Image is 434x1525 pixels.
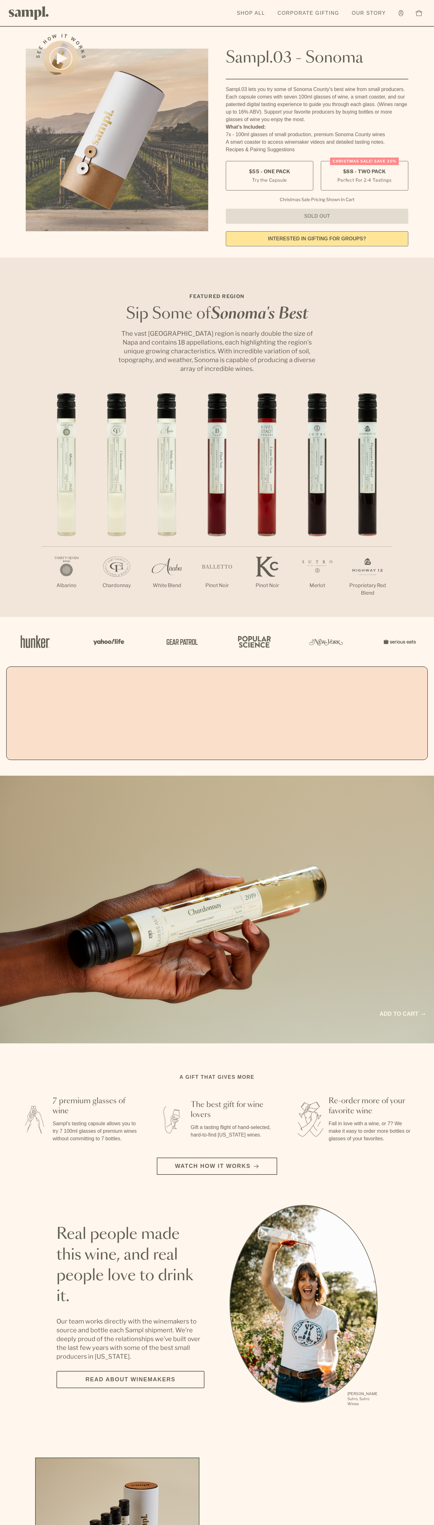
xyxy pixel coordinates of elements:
p: Gift a tasting flight of hand-selected, hard-to-find [US_STATE] wines. [191,1124,276,1139]
button: Watch how it works [157,1158,277,1175]
span: $55 - One Pack [249,168,290,175]
h2: Sip Some of [117,307,317,322]
span: $88 - Two Pack [343,168,386,175]
button: See how it works [43,41,78,76]
small: Perfect For 2-4 Tastings [337,177,391,183]
li: A smart coaster to access winemaker videos and detailed tasting notes. [226,138,408,146]
a: Shop All [234,6,268,20]
p: Chardonnay [92,582,142,589]
li: 7 / 7 [342,393,393,617]
button: Sold Out [226,209,408,224]
p: Proprietary Red Blend [342,582,393,597]
li: 7x - 100ml glasses of small production, premium Sonoma County wines [226,131,408,138]
p: [PERSON_NAME] Sutro, Sutro Wines [347,1391,378,1406]
h2: Real people made this wine, and real people love to drink it. [56,1224,204,1307]
p: Pinot Noir [242,582,292,589]
img: Artboard_4_28b4d326-c26e-48f9-9c80-911f17d6414e_x450.png [235,628,272,655]
small: Try the Capsule [252,177,287,183]
h1: Sampl.03 - Sonoma [226,49,408,67]
h2: A gift that gives more [180,1073,255,1081]
li: 3 / 7 [142,393,192,609]
li: 4 / 7 [192,393,242,609]
a: Corporate Gifting [274,6,342,20]
li: Recipes & Pairing Suggestions [226,146,408,153]
p: Merlot [292,582,342,589]
h3: 7 premium glasses of wine [53,1096,138,1116]
li: 1 / 7 [41,393,92,609]
p: The vast [GEOGRAPHIC_DATA] region is nearly double the size of Napa and contains 18 appellations,... [117,329,317,373]
p: Our team works directly with the winemakers to source and bottle each Sampl shipment. We’re deepl... [56,1317,204,1361]
a: Add to cart [379,1010,425,1018]
p: Featured Region [117,293,317,300]
img: Artboard_1_c8cd28af-0030-4af1-819c-248e302c7f06_x450.png [16,628,54,655]
img: Artboard_7_5b34974b-f019-449e-91fb-745f8d0877ee_x450.png [380,628,418,655]
p: Albarino [41,582,92,589]
li: 6 / 7 [292,393,342,609]
p: Pinot Noir [192,582,242,589]
div: Christmas SALE! Save 20% [330,158,399,165]
img: Sampl logo [9,6,49,20]
div: Sampl.03 lets you try some of Sonoma County's best wine from small producers. Each capsule comes ... [226,86,408,123]
h3: The best gift for wine lovers [191,1100,276,1120]
img: Sampl.03 - Sonoma [26,49,208,231]
strong: What’s Included: [226,124,266,130]
img: Artboard_5_7fdae55a-36fd-43f7-8bfd-f74a06a2878e_x450.png [162,628,199,655]
a: Our Story [349,6,389,20]
a: interested in gifting for groups? [226,231,408,246]
p: White Blend [142,582,192,589]
div: slide 1 [230,1205,378,1407]
ul: carousel [230,1205,378,1407]
h3: Re-order more of your favorite wine [329,1096,414,1116]
p: Fall in love with a wine, or 7? We make it easy to order more bottles or glasses of your favorites. [329,1120,414,1142]
li: 5 / 7 [242,393,292,609]
img: Artboard_6_04f9a106-072f-468a-bdd7-f11783b05722_x450.png [89,628,127,655]
a: Read about Winemakers [56,1371,204,1388]
li: Christmas Sale Pricing Shown In Cart [277,197,357,202]
em: Sonoma's Best [211,307,308,322]
li: 2 / 7 [92,393,142,609]
p: Sampl's tasting capsule allows you to try 7 100ml glasses of premium wines without committing to ... [53,1120,138,1142]
img: Artboard_3_0b291449-6e8c-4d07-b2c2-3f3601a19cd1_x450.png [307,628,345,655]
